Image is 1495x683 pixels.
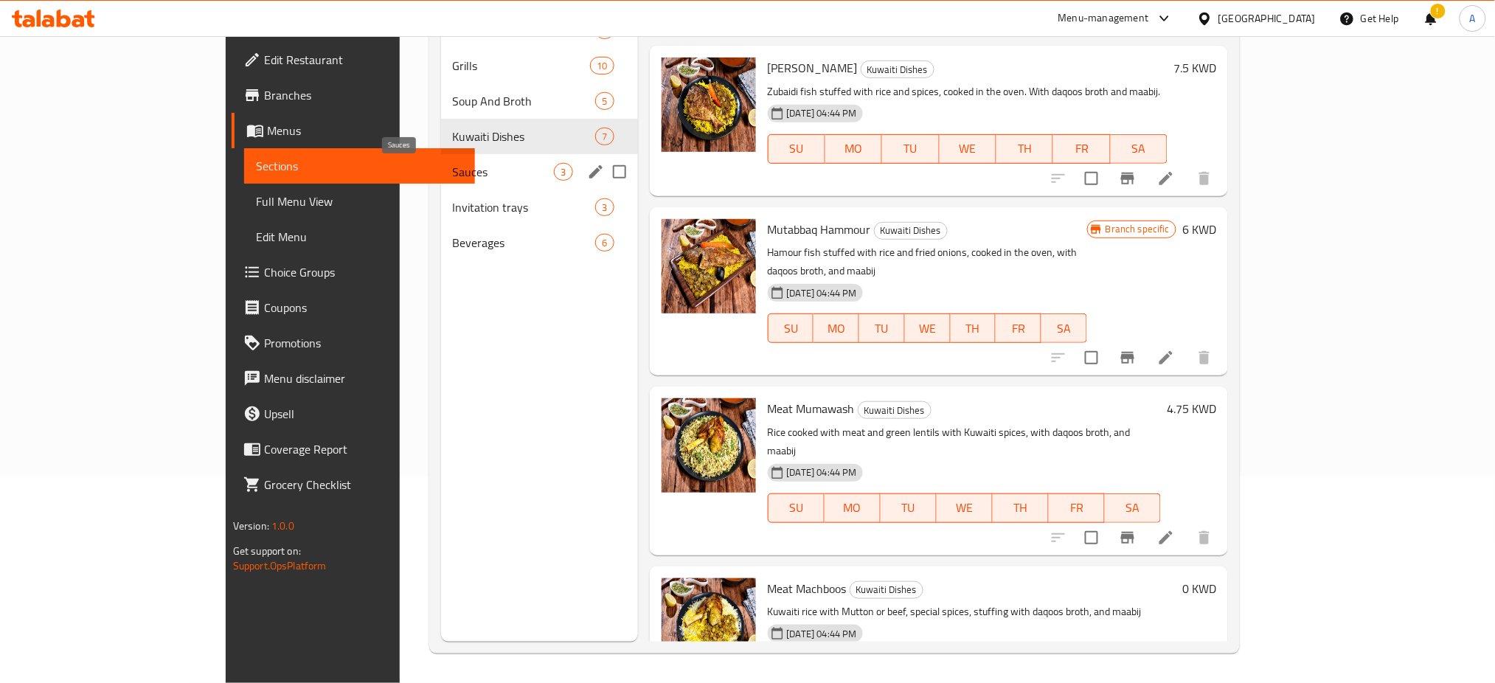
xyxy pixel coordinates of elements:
button: delete [1187,520,1222,555]
a: Coverage Report [232,431,476,467]
button: FR [1053,134,1110,164]
span: 7 [596,130,613,144]
a: Full Menu View [244,184,476,219]
span: MO [831,138,876,159]
span: Meat Machboos [768,578,847,600]
span: WE [911,318,945,339]
div: Kuwaiti Dishes [858,401,932,419]
h6: 4.75 KWD [1167,398,1216,419]
button: Branch-specific-item [1110,161,1145,196]
span: FR [1002,318,1036,339]
button: WE [905,313,951,343]
span: Sauces [453,163,555,181]
div: Beverages6 [441,225,638,260]
button: delete [1187,340,1222,375]
span: Version: [233,516,269,535]
span: Sections [256,157,464,175]
nav: Menu sections [441,7,638,266]
a: Coupons [232,290,476,325]
span: Soup And Broth [453,92,596,110]
div: Kuwaiti Dishes [861,60,934,78]
img: Mutabbaq Hammour [662,219,756,313]
button: FR [996,313,1041,343]
span: Select to update [1076,342,1107,373]
p: Hamour fish stuffed with rice and fried onions, cooked in the oven, with daqoos broth, and maabij [768,243,1087,280]
a: Choice Groups [232,254,476,290]
span: 10 [591,59,613,73]
div: Soup And Broth5 [441,83,638,119]
span: WE [943,497,987,519]
span: Menus [267,122,464,139]
span: Get support on: [233,541,301,561]
span: 1.0.0 [271,516,294,535]
span: FR [1055,497,1099,519]
button: TU [882,134,939,164]
span: 3 [596,201,613,215]
a: Edit Restaurant [232,42,476,77]
span: Choice Groups [264,263,464,281]
div: Kuwaiti Dishes [850,581,923,599]
a: Promotions [232,325,476,361]
a: Edit menu item [1157,349,1175,367]
span: Grills [453,57,591,74]
p: Zubaidi fish stuffed with rice and spices, cooked in the oven. With daqoos broth and maabij. [768,83,1168,101]
button: MO [814,313,859,343]
a: Edit Menu [244,219,476,254]
span: MO [830,497,875,519]
div: Kuwaiti Dishes [453,128,596,145]
span: TU [887,497,931,519]
span: WE [946,138,991,159]
span: SU [774,138,819,159]
button: edit [585,161,607,183]
span: Coverage Report [264,440,464,458]
span: Promotions [264,334,464,352]
h6: 6 KWD [1182,219,1216,240]
span: Beverages [453,234,596,252]
a: Upsell [232,396,476,431]
div: Menu-management [1058,10,1149,27]
a: Edit menu item [1157,170,1175,187]
p: Rice cooked with meat and green lentils with Kuwaiti spices, with daqoos broth, and maabij [768,423,1162,460]
span: Select to update [1076,163,1107,194]
span: TU [865,318,899,339]
div: Kuwaiti Dishes [874,222,948,240]
a: Grocery Checklist [232,467,476,502]
span: Branches [264,86,464,104]
span: Meat Mumawash [768,398,855,420]
div: items [595,92,614,110]
button: SA [1111,134,1168,164]
button: SU [768,493,825,523]
div: Kuwaiti Dishes7 [441,119,638,154]
div: Sauces3edit [441,154,638,190]
button: SU [768,313,814,343]
span: 5 [596,94,613,108]
span: [DATE] 04:44 PM [781,627,863,641]
img: Mutabbaq Zubaidi [662,58,756,152]
div: Invitation trays3 [441,190,638,225]
button: Branch-specific-item [1110,340,1145,375]
a: Menu disclaimer [232,361,476,396]
span: Coupons [264,299,464,316]
span: TH [999,497,1043,519]
span: 6 [596,236,613,250]
span: MO [819,318,853,339]
div: items [590,57,614,74]
div: Grills10 [441,48,638,83]
span: TH [1002,138,1047,159]
span: Upsell [264,405,464,423]
span: A [1470,10,1476,27]
span: [DATE] 04:44 PM [781,465,863,479]
a: Support.OpsPlatform [233,556,327,575]
span: Invitation trays [453,198,596,216]
button: Branch-specific-item [1110,520,1145,555]
span: SU [774,318,808,339]
button: WE [940,134,996,164]
h6: 7.5 KWD [1173,58,1216,78]
span: Full Menu View [256,193,464,210]
button: MO [825,493,881,523]
span: TH [957,318,991,339]
button: SU [768,134,825,164]
span: Select to update [1076,522,1107,553]
span: Kuwaiti Dishes [859,402,931,419]
span: Menu disclaimer [264,370,464,387]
